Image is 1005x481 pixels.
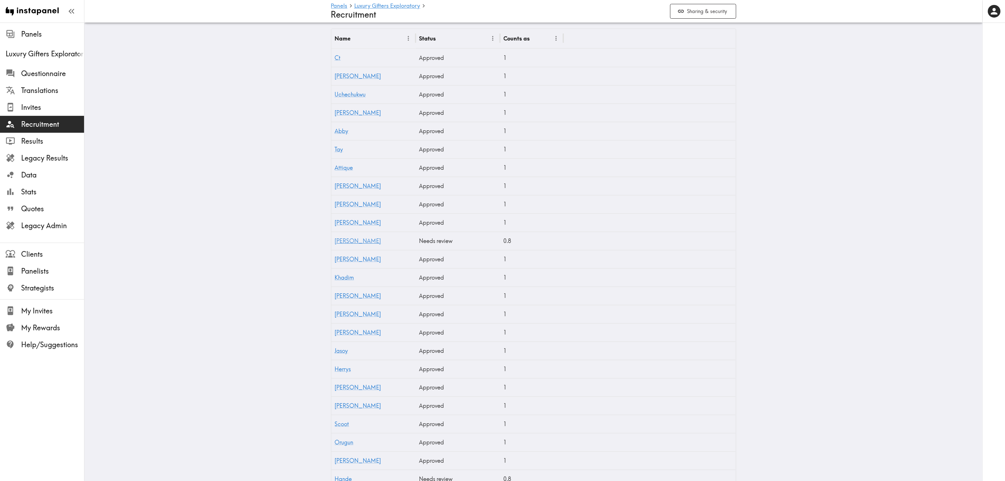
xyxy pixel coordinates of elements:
[500,85,564,104] div: 1
[416,360,500,378] div: Approved
[335,439,354,446] a: Orugun
[416,287,500,305] div: Approved
[500,49,564,67] div: 1
[21,340,84,350] span: Help/Suggestions
[500,451,564,470] div: 1
[531,33,542,44] button: Sort
[21,153,84,163] span: Legacy Results
[500,268,564,287] div: 1
[335,54,341,61] a: Ct
[21,187,84,197] span: Stats
[416,177,500,195] div: Approved
[21,86,84,95] span: Translations
[403,33,414,44] button: Menu
[21,170,84,180] span: Data
[331,3,348,10] a: Panels
[335,219,381,226] a: [PERSON_NAME]
[21,323,84,333] span: My Rewards
[351,33,362,44] button: Sort
[335,347,348,354] a: Jasoy
[416,323,500,342] div: Approved
[416,451,500,470] div: Approved
[500,305,564,323] div: 1
[416,396,500,415] div: Approved
[500,287,564,305] div: 1
[500,323,564,342] div: 1
[500,213,564,232] div: 1
[416,342,500,360] div: Approved
[335,311,381,318] a: [PERSON_NAME]
[437,33,448,44] button: Sort
[21,136,84,146] span: Results
[500,378,564,396] div: 1
[416,104,500,122] div: Approved
[21,266,84,276] span: Panelists
[335,457,381,464] a: [PERSON_NAME]
[500,104,564,122] div: 1
[416,213,500,232] div: Approved
[416,250,500,268] div: Approved
[551,33,562,44] button: Menu
[354,3,420,10] a: Luxury Gifters Exploratory
[500,250,564,268] div: 1
[500,342,564,360] div: 1
[335,274,354,281] a: Khadim
[416,415,500,433] div: Approved
[416,85,500,104] div: Approved
[416,49,500,67] div: Approved
[416,268,500,287] div: Approved
[21,69,84,79] span: Questionnaire
[335,420,349,427] a: Scoot
[335,402,381,409] a: [PERSON_NAME]
[416,433,500,451] div: Approved
[335,292,381,299] a: [PERSON_NAME]
[504,35,530,42] div: Counts as
[21,29,84,39] span: Panels
[335,146,343,153] a: Tay
[419,35,436,42] div: Status
[335,73,381,80] a: [PERSON_NAME]
[21,283,84,293] span: Strategists
[335,127,349,135] a: Abby
[335,164,353,171] a: Attique
[6,49,84,59] span: Luxury Gifters Exploratory
[416,122,500,140] div: Approved
[335,384,381,391] a: [PERSON_NAME]
[416,67,500,85] div: Approved
[488,33,498,44] button: Menu
[335,91,366,98] a: Uchechukwu
[335,237,381,244] a: [PERSON_NAME]
[416,305,500,323] div: Approved
[416,378,500,396] div: Approved
[335,201,381,208] a: [PERSON_NAME]
[416,232,500,250] div: Needs review
[500,67,564,85] div: 1
[21,102,84,112] span: Invites
[21,249,84,259] span: Clients
[500,433,564,451] div: 1
[21,204,84,214] span: Quotes
[335,35,351,42] div: Name
[416,158,500,177] div: Approved
[335,256,381,263] a: [PERSON_NAME]
[500,415,564,433] div: 1
[500,177,564,195] div: 1
[416,195,500,213] div: Approved
[335,109,381,116] a: [PERSON_NAME]
[500,195,564,213] div: 1
[335,329,381,336] a: [PERSON_NAME]
[335,366,351,373] a: Herrys
[331,10,664,20] h4: Recruitment
[670,4,736,19] button: Sharing & security
[21,221,84,231] span: Legacy Admin
[500,360,564,378] div: 1
[500,158,564,177] div: 1
[500,232,564,250] div: 0.8
[416,140,500,158] div: Approved
[500,122,564,140] div: 1
[500,396,564,415] div: 1
[21,119,84,129] span: Recruitment
[500,140,564,158] div: 1
[21,306,84,316] span: My Invites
